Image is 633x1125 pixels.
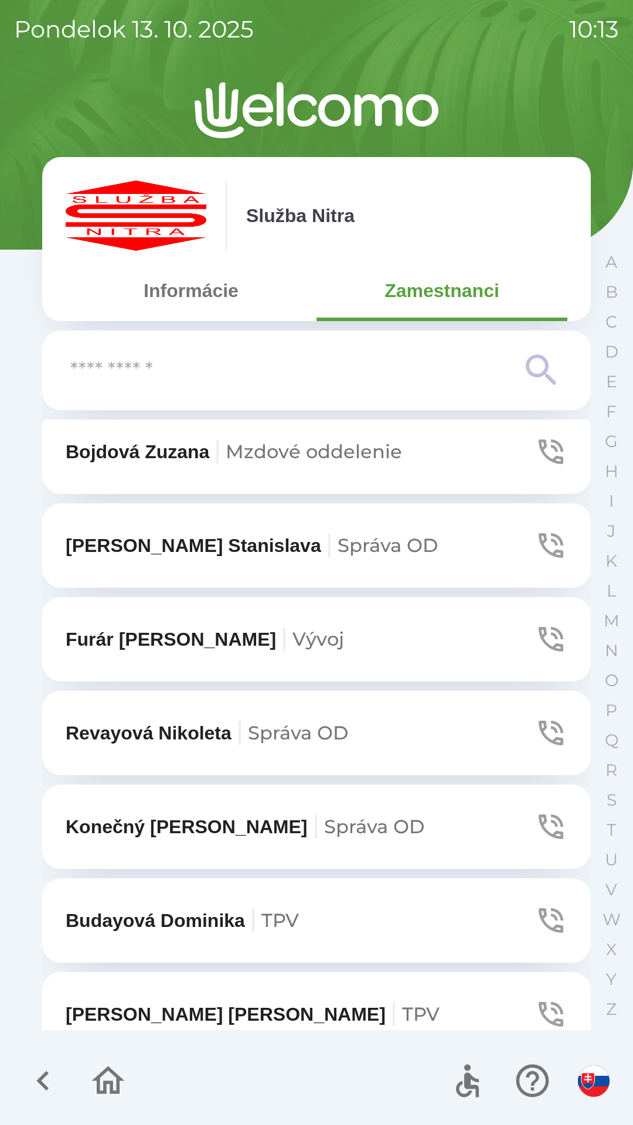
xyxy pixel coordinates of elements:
[226,440,402,463] span: Mzdové oddelenie
[569,12,619,47] p: 10:13
[66,531,438,560] p: [PERSON_NAME] Stanislava
[324,815,424,838] span: Správa OD
[292,628,344,650] span: Vývoj
[402,1003,440,1025] span: TPV
[66,719,348,747] p: Revayová Nikoleta
[66,813,424,841] p: Konečný [PERSON_NAME]
[42,503,591,588] button: [PERSON_NAME] StanislavaSpráva OD
[42,82,591,138] img: Logo
[42,972,591,1056] button: [PERSON_NAME] [PERSON_NAME]TPV
[66,1000,440,1028] p: [PERSON_NAME] [PERSON_NAME]
[42,410,591,494] button: Bojdová ZuzanaMzdové oddelenie
[66,438,402,466] p: Bojdová Zuzana
[42,878,591,963] button: Budayová DominikaTPV
[66,270,316,312] button: Informácie
[316,270,567,312] button: Zamestnanci
[66,906,299,935] p: Budayová Dominika
[246,202,355,230] p: Služba Nitra
[338,534,438,557] span: Správa OD
[248,721,348,744] span: Správa OD
[14,12,254,47] p: pondelok 13. 10. 2025
[42,691,591,775] button: Revayová NikoletaSpráva OD
[66,180,206,251] img: c55f63fc-e714-4e15-be12-dfeb3df5ea30.png
[261,909,299,932] span: TPV
[578,1065,610,1097] img: sk flag
[42,785,591,869] button: Konečný [PERSON_NAME]Správa OD
[66,625,344,653] p: Furár [PERSON_NAME]
[42,597,591,681] button: Furár [PERSON_NAME]Vývoj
